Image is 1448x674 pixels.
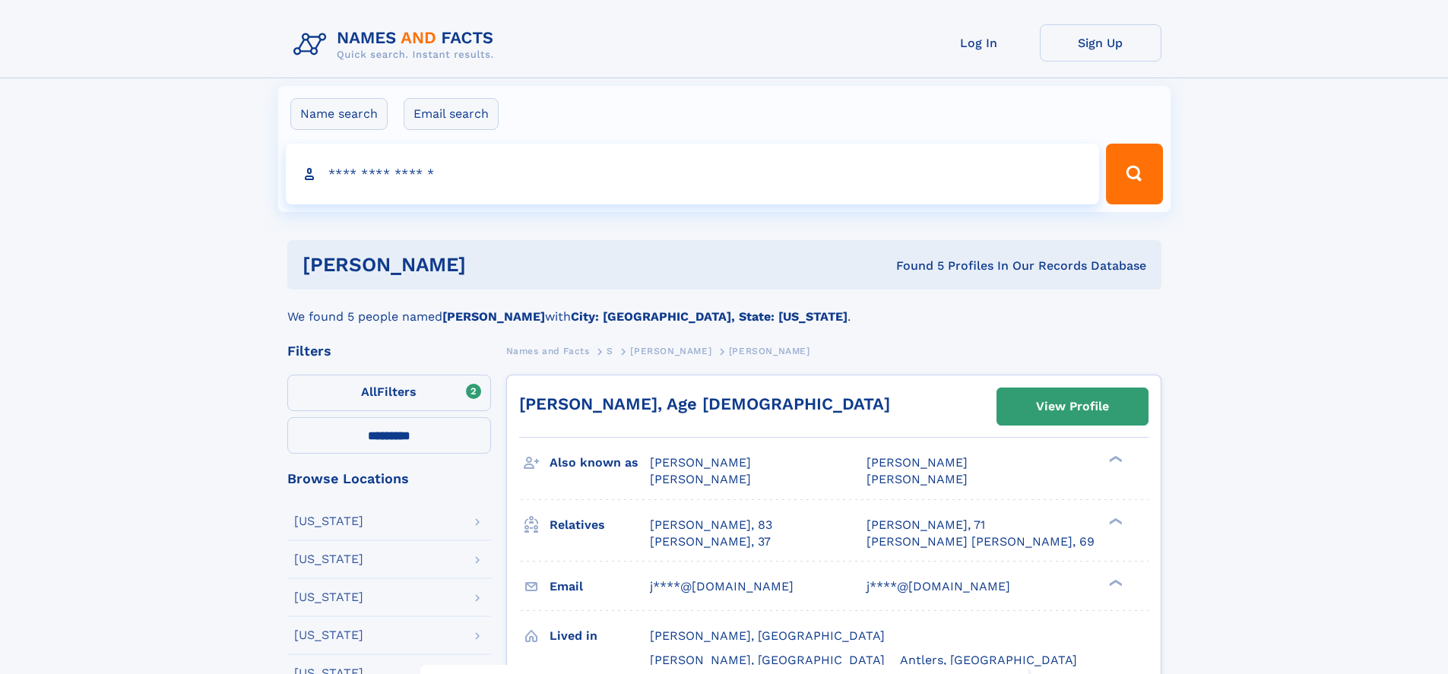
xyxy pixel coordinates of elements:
[1105,454,1123,464] div: ❯
[918,24,1040,62] a: Log In
[571,309,848,324] b: City: [GEOGRAPHIC_DATA], State: [US_STATE]
[294,591,363,603] div: [US_STATE]
[294,629,363,641] div: [US_STATE]
[286,144,1100,204] input: search input
[361,384,377,399] span: All
[1036,389,1109,424] div: View Profile
[287,344,491,358] div: Filters
[294,515,363,527] div: [US_STATE]
[287,472,491,486] div: Browse Locations
[442,309,545,324] b: [PERSON_NAME]
[550,512,650,538] h3: Relatives
[607,346,613,356] span: S
[681,258,1146,274] div: Found 5 Profiles In Our Records Database
[867,533,1095,550] a: [PERSON_NAME] [PERSON_NAME], 69
[550,450,650,476] h3: Also known as
[867,455,968,470] span: [PERSON_NAME]
[1040,24,1161,62] a: Sign Up
[287,290,1161,326] div: We found 5 people named with .
[650,517,772,533] a: [PERSON_NAME], 83
[607,341,613,360] a: S
[729,346,810,356] span: [PERSON_NAME]
[404,98,499,130] label: Email search
[650,533,771,550] a: [PERSON_NAME], 37
[506,341,590,360] a: Names and Facts
[867,517,985,533] a: [PERSON_NAME], 71
[630,341,711,360] a: [PERSON_NAME]
[1105,577,1123,587] div: ❯
[1105,516,1123,526] div: ❯
[550,623,650,649] h3: Lived in
[650,653,885,667] span: [PERSON_NAME], [GEOGRAPHIC_DATA]
[287,375,491,411] label: Filters
[294,553,363,565] div: [US_STATE]
[867,472,968,486] span: [PERSON_NAME]
[290,98,388,130] label: Name search
[303,255,681,274] h1: [PERSON_NAME]
[650,628,885,643] span: [PERSON_NAME], [GEOGRAPHIC_DATA]
[650,455,751,470] span: [PERSON_NAME]
[900,653,1077,667] span: Antlers, [GEOGRAPHIC_DATA]
[650,472,751,486] span: [PERSON_NAME]
[997,388,1148,425] a: View Profile
[519,394,890,413] a: [PERSON_NAME], Age [DEMOGRAPHIC_DATA]
[550,574,650,600] h3: Email
[287,24,506,65] img: Logo Names and Facts
[630,346,711,356] span: [PERSON_NAME]
[1106,144,1162,204] button: Search Button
